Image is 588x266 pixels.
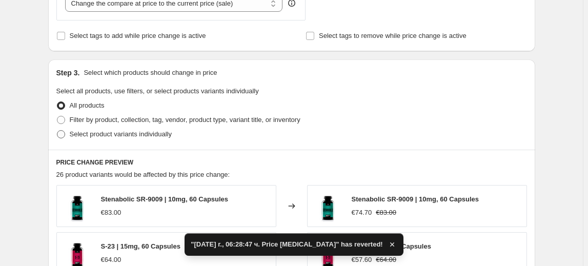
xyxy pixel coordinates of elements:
[101,255,121,265] div: €64.00
[313,191,343,221] img: STENABOLIC_80x.jpg
[84,68,217,78] p: Select which products should change in price
[191,239,382,250] span: "[DATE] г., 06:28:47 ч. Price [MEDICAL_DATA]" has reverted!
[56,171,230,178] span: 26 product variants would be affected by this price change:
[101,242,180,250] span: S-23 | 15mg, 60 Capsules
[56,158,527,167] h6: PRICE CHANGE PREVIEW
[101,195,229,203] span: Stenabolic SR-9009 | 10mg, 60 Capsules
[352,208,372,218] div: €74.70
[70,130,172,138] span: Select product variants individually
[70,101,105,109] span: All products
[70,32,206,39] span: Select tags to add while price change is active
[56,68,80,78] h2: Step 3.
[101,208,121,218] div: €83.00
[62,191,93,221] img: STENABOLIC_80x.jpg
[319,32,467,39] span: Select tags to remove while price change is active
[352,195,479,203] span: Stenabolic SR-9009 | 10mg, 60 Capsules
[70,116,300,124] span: Filter by product, collection, tag, vendor, product type, variant title, or inventory
[376,208,396,218] strike: €83.00
[56,87,259,95] span: Select all products, use filters, or select products variants individually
